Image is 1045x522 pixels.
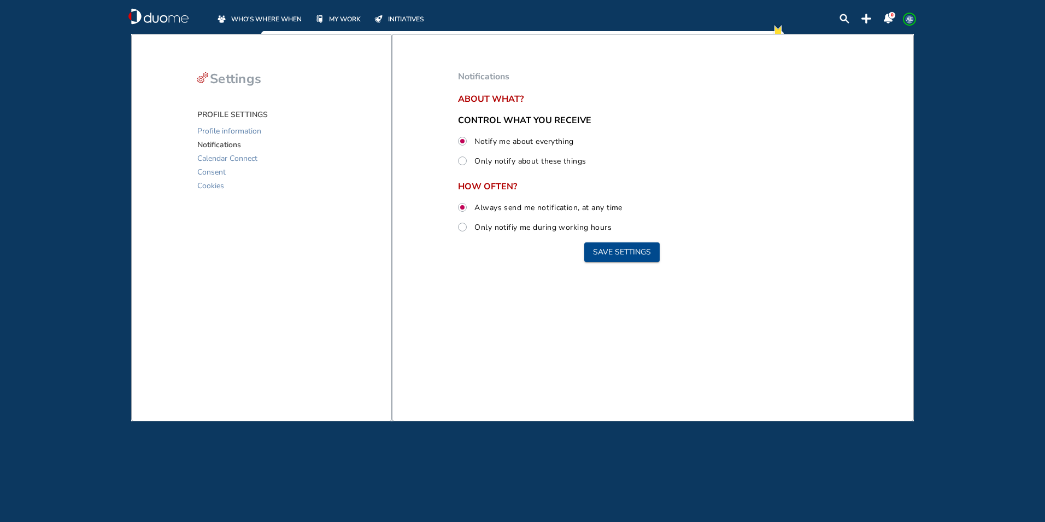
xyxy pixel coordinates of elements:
span: WHO'S WHERE WHEN [231,14,302,25]
label: Always send me notification, at any time [472,200,623,214]
span: HOW OFTEN? [458,182,786,192]
span: PROFILE SETTINGS [197,109,268,120]
img: plus-topbar.b126d2c6.svg [861,14,871,24]
span: Calendar Connect [197,152,257,165]
div: settings-cog-red [197,72,208,83]
div: search-lens [839,14,849,24]
div: mywork-off [314,13,325,25]
label: Only notifiy me during working hours [472,220,612,234]
a: INITIATIVES [373,13,424,25]
span: About what? [458,94,786,104]
img: whoswherewhen-off.a3085474.svg [218,15,226,23]
span: 0 [891,12,894,18]
span: AE [905,15,914,24]
button: Save settings [584,242,660,262]
span: Settings [210,70,261,88]
span: Notifications [458,71,509,83]
a: duome-logo-whitelogologo-notext [128,8,189,25]
span: Consent [197,165,226,179]
span: MY WORK [329,14,361,25]
img: settings-cog-red.d5cea378.svg [197,72,208,83]
img: notification-panel-on.a48c1939.svg [883,14,893,24]
span: Profile information [197,124,261,138]
div: whoswherewhen-off [216,13,227,25]
span: Cookies [197,179,224,193]
img: initiatives-off.b77ef7b9.svg [374,15,383,23]
img: duome-logo-whitelogo.b0ca3abf.svg [128,8,189,25]
img: new-notification.cd065810.svg [772,22,784,39]
span: CONTROL WHAT YOU RECEIVE [458,114,591,126]
div: duome-logo-whitelogo [128,8,189,25]
label: Only notify about these things [472,154,586,168]
span: Notifications [197,138,241,152]
a: WHO'S WHERE WHEN [216,13,302,25]
img: search-lens.23226280.svg [839,14,849,24]
label: Notify me about everything [472,134,573,148]
div: plus-topbar [861,14,871,24]
a: MY WORK [314,13,361,25]
span: INITIATIVES [388,14,424,25]
div: new-notification [772,22,784,39]
div: initiatives-off [373,13,384,25]
img: mywork-off.f8bf6c09.svg [316,15,323,23]
div: notification-panel-on [883,14,893,24]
